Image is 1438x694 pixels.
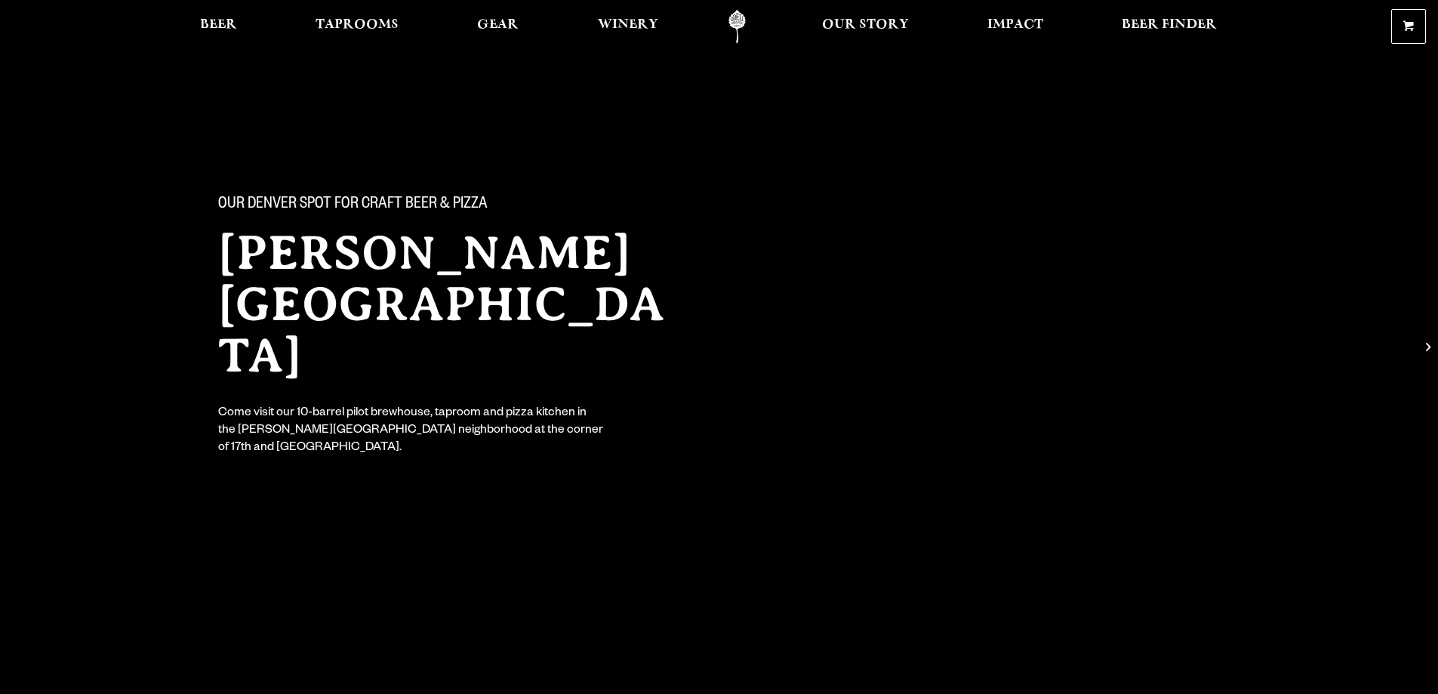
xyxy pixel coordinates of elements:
span: Our Denver spot for craft beer & pizza [218,196,488,215]
a: Winery [588,10,668,44]
h2: [PERSON_NAME][GEOGRAPHIC_DATA] [218,227,689,381]
span: Impact [987,19,1043,31]
span: Taprooms [316,19,399,31]
span: Beer [200,19,237,31]
span: Gear [477,19,519,31]
a: Beer [190,10,247,44]
span: Beer Finder [1122,19,1217,31]
a: Odell Home [709,10,765,44]
span: Our Story [822,19,909,31]
a: Beer Finder [1112,10,1227,44]
a: Taprooms [306,10,408,44]
a: Gear [467,10,528,44]
span: Winery [598,19,658,31]
a: Impact [978,10,1053,44]
a: Our Story [812,10,919,44]
div: Come visit our 10-barrel pilot brewhouse, taproom and pizza kitchen in the [PERSON_NAME][GEOGRAPH... [218,406,605,458]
